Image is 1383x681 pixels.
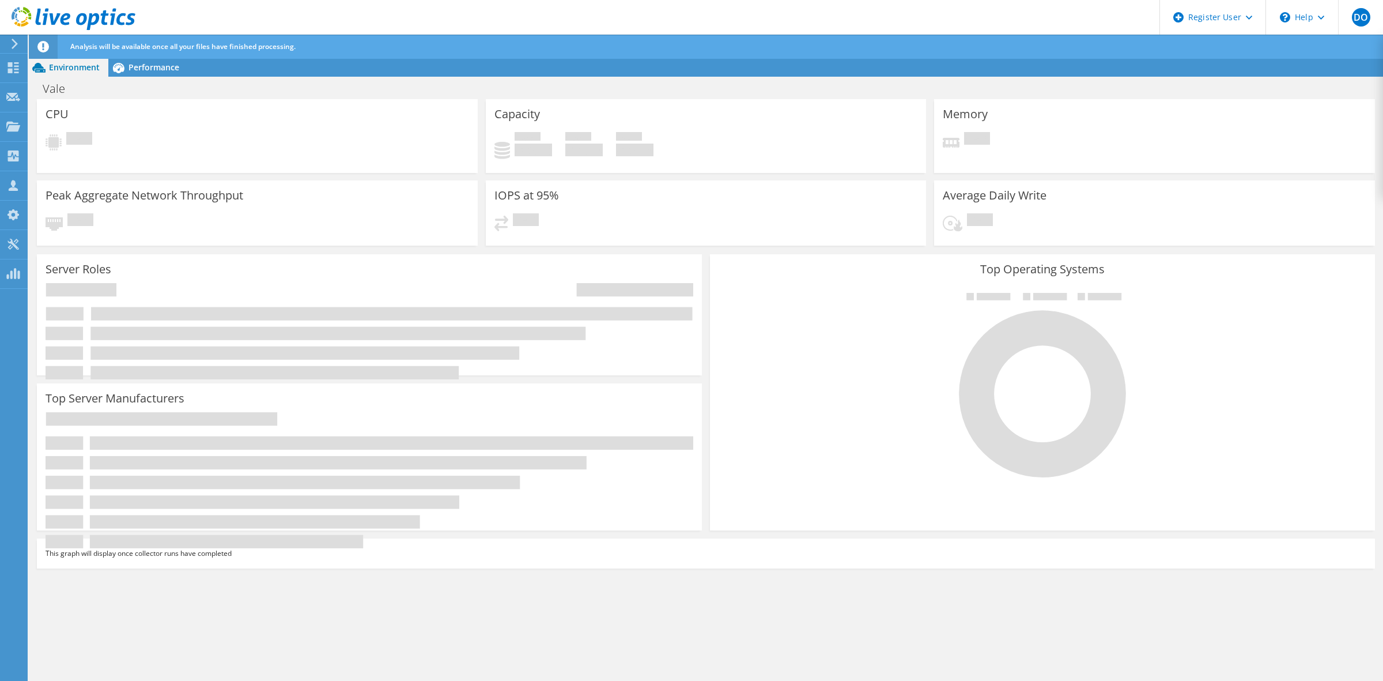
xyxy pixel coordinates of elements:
span: Pending [67,213,93,229]
span: Analysis will be available once all your files have finished processing. [70,42,296,51]
h4: 0 GiB [616,144,653,156]
h1: Vale [37,82,83,95]
h3: Peak Aggregate Network Throughput [46,189,243,202]
span: DO [1352,8,1370,27]
h3: Top Server Manufacturers [46,392,184,405]
h3: Capacity [494,108,540,121]
h4: 0 GiB [515,144,552,156]
h4: 0 GiB [565,144,603,156]
span: Pending [964,132,990,148]
span: Pending [513,213,539,229]
span: Pending [66,132,92,148]
span: Free [565,132,591,144]
div: This graph will display once collector runs have completed [37,539,1375,569]
span: Total [616,132,642,144]
h3: IOPS at 95% [494,189,559,202]
svg: \n [1280,12,1290,22]
span: Environment [49,62,100,73]
h3: CPU [46,108,69,121]
span: Used [515,132,541,144]
span: Performance [129,62,179,73]
h3: Memory [943,108,988,121]
h3: Server Roles [46,263,111,276]
span: Pending [967,213,993,229]
h3: Average Daily Write [943,189,1046,202]
h3: Top Operating Systems [719,263,1366,276]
